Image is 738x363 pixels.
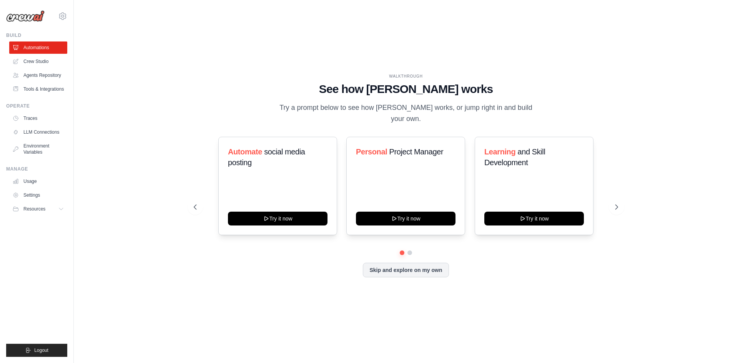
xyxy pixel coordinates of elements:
a: Tools & Integrations [9,83,67,95]
div: Operate [6,103,67,109]
a: Automations [9,41,67,54]
div: Manage [6,166,67,172]
span: Personal [356,148,387,156]
button: Skip and explore on my own [363,263,449,277]
span: Learning [484,148,515,156]
a: Usage [9,175,67,187]
span: and Skill Development [484,148,545,167]
h1: See how [PERSON_NAME] works [194,82,618,96]
span: Project Manager [389,148,444,156]
button: Try it now [228,212,327,225]
span: Automate [228,148,262,156]
a: Crew Studio [9,55,67,68]
a: Environment Variables [9,140,67,158]
img: Logo [6,10,45,22]
button: Resources [9,203,67,215]
button: Try it now [356,212,455,225]
button: Try it now [484,212,584,225]
a: LLM Connections [9,126,67,138]
a: Agents Repository [9,69,67,81]
a: Traces [9,112,67,124]
div: Build [6,32,67,38]
span: Logout [34,347,48,353]
span: Resources [23,206,45,212]
button: Logout [6,344,67,357]
a: Settings [9,189,67,201]
iframe: Chat Widget [700,326,738,363]
p: Try a prompt below to see how [PERSON_NAME] works, or jump right in and build your own. [277,102,535,125]
div: WALKTHROUGH [194,73,618,79]
span: social media posting [228,148,305,167]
